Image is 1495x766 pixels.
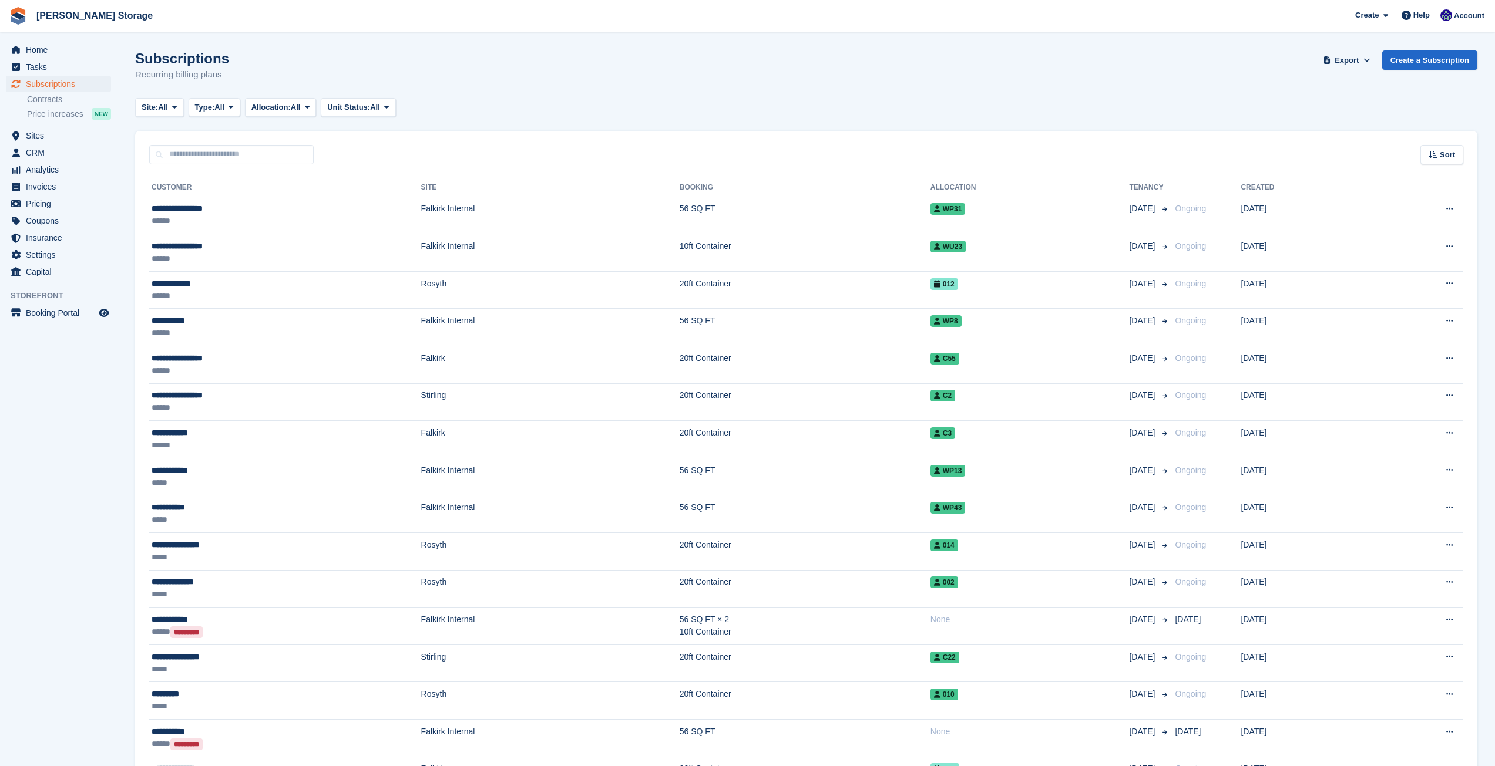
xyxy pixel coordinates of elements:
div: NEW [92,108,111,120]
button: Export [1321,50,1373,70]
span: [DATE] [1129,427,1157,439]
span: Tasks [26,59,96,75]
span: All [214,102,224,113]
span: WP8 [930,315,962,327]
a: menu [6,161,111,178]
td: [DATE] [1241,458,1369,495]
th: Allocation [930,178,1130,197]
span: [DATE] [1175,727,1201,736]
td: [DATE] [1241,309,1369,346]
a: Price increases NEW [27,107,111,120]
span: Invoices [26,178,96,195]
td: 56 SQ FT [680,197,930,234]
span: Analytics [26,161,96,178]
span: Pricing [26,195,96,212]
a: menu [6,178,111,195]
span: Insurance [26,230,96,246]
a: menu [6,59,111,75]
span: Ongoing [1175,540,1206,549]
span: Storefront [11,290,117,302]
td: Falkirk Internal [421,495,680,533]
a: menu [6,212,111,229]
span: [DATE] [1129,725,1157,738]
span: [DATE] [1129,389,1157,401]
span: [DATE] [1129,576,1157,588]
span: WP31 [930,203,966,215]
span: Booking Portal [26,305,96,321]
td: 20ft Container [680,271,930,309]
span: Sites [26,127,96,144]
a: menu [6,305,111,321]
td: Falkirk Internal [421,458,680,495]
span: Ongoing [1175,689,1206,698]
span: Export [1335,55,1359,66]
span: Ongoing [1175,465,1206,475]
a: menu [6,76,111,92]
span: [DATE] [1129,203,1157,215]
span: Create [1355,9,1379,21]
span: All [291,102,301,113]
td: [DATE] [1241,383,1369,421]
button: Type: All [189,98,240,117]
a: menu [6,195,111,212]
span: Allocation: [251,102,291,113]
span: Ongoing [1175,241,1206,251]
span: [DATE] [1129,464,1157,477]
span: Home [26,42,96,58]
span: [DATE] [1129,651,1157,663]
a: menu [6,247,111,263]
td: 20ft Container [680,570,930,608]
span: [DATE] [1175,615,1201,624]
td: 10ft Container [680,234,930,272]
span: Ongoing [1175,316,1206,325]
td: Rosyth [421,271,680,309]
td: [DATE] [1241,608,1369,645]
a: menu [6,127,111,144]
td: [DATE] [1241,682,1369,720]
td: Rosyth [421,570,680,608]
span: 010 [930,689,958,700]
th: Customer [149,178,421,197]
a: menu [6,264,111,280]
th: Booking [680,178,930,197]
span: Settings [26,247,96,263]
span: [DATE] [1129,501,1157,514]
td: [DATE] [1241,720,1369,757]
h1: Subscriptions [135,50,229,66]
span: Site: [142,102,158,113]
span: CRM [26,144,96,161]
td: 20ft Container [680,383,930,421]
a: menu [6,42,111,58]
span: Type: [195,102,215,113]
td: 56 SQ FT [680,495,930,533]
td: [DATE] [1241,644,1369,682]
span: Ongoing [1175,577,1206,586]
span: Capital [26,264,96,280]
a: Create a Subscription [1382,50,1477,70]
td: 56 SQ FT × 2 10ft Container [680,608,930,645]
span: 014 [930,539,958,551]
span: WP43 [930,502,966,514]
span: [DATE] [1129,352,1157,365]
td: [DATE] [1241,533,1369,571]
span: C55 [930,353,959,365]
img: stora-icon-8386f47178a22dfd0bd8f6a31ec36ba5ce8667c1dd55bd0f319d3a0aa187defe.svg [9,7,27,25]
span: Ongoing [1175,279,1206,288]
div: None [930,725,1130,738]
span: Ongoing [1175,204,1206,213]
span: [DATE] [1129,539,1157,551]
td: 20ft Container [680,682,930,720]
span: C2 [930,390,955,401]
td: 20ft Container [680,421,930,458]
td: [DATE] [1241,346,1369,384]
a: Contracts [27,94,111,105]
td: Stirling [421,383,680,421]
td: Falkirk Internal [421,234,680,272]
span: [DATE] [1129,240,1157,252]
span: Ongoing [1175,390,1206,400]
span: C22 [930,652,959,663]
span: Unit Status: [327,102,370,113]
td: 56 SQ FT [680,458,930,495]
td: Falkirk [421,346,680,384]
td: Rosyth [421,682,680,720]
